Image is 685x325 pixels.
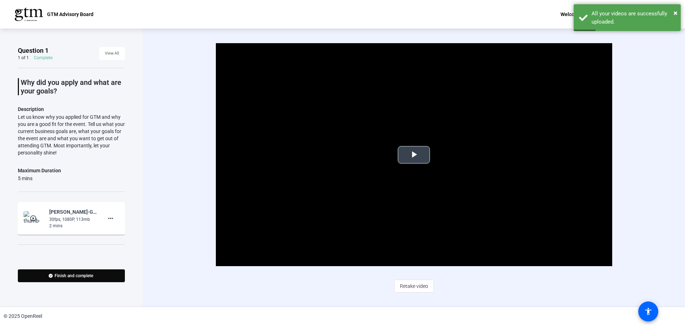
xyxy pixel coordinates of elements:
[24,211,45,225] img: thumb-nail
[400,279,428,293] span: Retake video
[30,215,38,222] mat-icon: play_circle_outline
[49,216,97,223] div: 30fps, 1080P, 113mb
[106,214,115,223] mat-icon: more_horiz
[55,273,93,279] span: Finish and complete
[14,7,44,21] img: OpenReel logo
[49,223,97,229] div: 2 mins
[34,55,52,61] div: Complete
[99,47,125,60] button: View All
[18,175,61,182] div: 5 mins
[4,313,42,320] div: © 2025 OpenReel
[674,9,678,17] span: ×
[47,10,93,19] p: GTM Advisory Board
[18,269,125,282] button: Finish and complete
[21,78,125,95] p: Why did you apply and what are your goals?
[18,166,61,175] div: Maximum Duration
[560,10,671,19] div: Welcome, [PERSON_NAME][GEOGRAPHIC_DATA]
[216,43,612,266] div: Video Player
[18,46,49,55] span: Question 1
[394,280,434,293] button: Retake video
[398,146,430,163] button: Play Video
[18,113,125,156] div: Let us know why you applied for GTM and why you are a good fit for the event. Tell us what your c...
[644,307,653,316] mat-icon: accessibility
[18,55,29,61] div: 1 of 1
[49,208,97,216] div: [PERSON_NAME]-GTM 2026 Advisory Board-GTM Advisory Board-1755131351205-webcam
[18,255,125,263] div: Tips:
[105,48,119,59] span: View All
[674,7,678,18] button: Close
[18,105,125,113] p: Description
[592,10,675,26] div: All your videos are successfully uploaded.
